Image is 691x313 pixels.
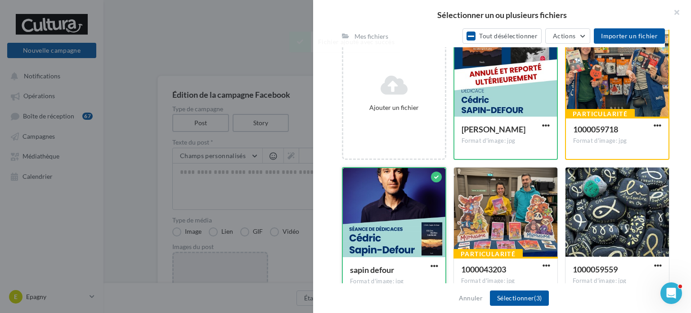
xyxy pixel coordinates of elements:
[347,103,441,112] div: Ajouter un fichier
[490,290,549,306] button: Sélectionner(3)
[553,32,575,40] span: Actions
[573,277,662,285] div: Format d'image: jpg
[573,264,618,274] span: 1000059559
[461,277,550,285] div: Format d'image: jpg
[462,137,550,145] div: Format d'image: jpg
[455,293,486,304] button: Annuler
[545,28,590,44] button: Actions
[573,137,661,145] div: Format d'image: jpg
[565,109,635,119] div: Particularité
[453,249,523,259] div: Particularité
[534,294,542,302] span: (3)
[462,124,525,134] span: Cédric Sapin-Defour
[594,28,665,44] button: Importer un fichier
[350,277,438,286] div: Format d'image: jpg
[601,32,658,40] span: Importer un fichier
[461,264,506,274] span: 1000043203
[289,32,402,52] div: Fichier ajouté avec succès
[350,265,394,275] span: sapin defour
[462,28,542,44] button: Tout désélectionner
[660,282,682,304] iframe: Intercom live chat
[573,124,618,134] span: 1000059718
[328,11,677,19] h2: Sélectionner un ou plusieurs fichiers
